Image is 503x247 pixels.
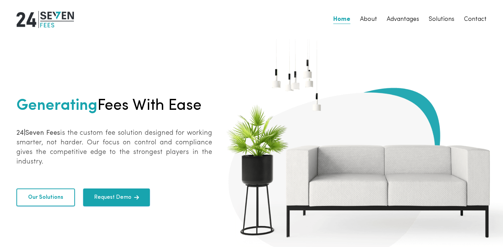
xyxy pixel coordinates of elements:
[16,188,75,206] button: Our Solutions
[360,15,377,24] a: About
[16,130,60,136] b: 24|Seven Fees
[16,128,212,167] p: is the custom fee solution designed for working smarter, not harder. Our focus on control and com...
[429,15,454,24] a: Solutions
[16,11,74,28] img: 24|Seven Fees Logo
[83,188,150,206] button: Request Demo
[16,98,98,114] b: Generating
[333,15,350,24] a: Home
[387,15,419,24] a: Advantages
[16,94,212,118] h1: Fees with ease
[464,15,487,24] a: Contact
